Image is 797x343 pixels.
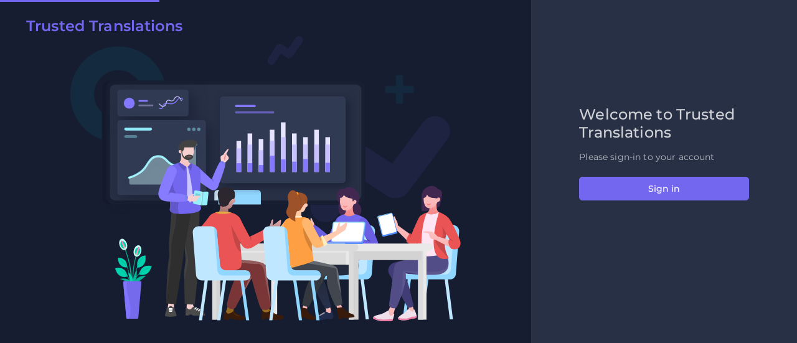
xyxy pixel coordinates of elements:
[17,17,182,40] a: Trusted Translations
[579,151,749,164] p: Please sign-in to your account
[70,35,461,322] img: Login V2
[579,177,749,200] button: Sign in
[579,106,749,142] h2: Welcome to Trusted Translations
[26,17,182,35] h2: Trusted Translations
